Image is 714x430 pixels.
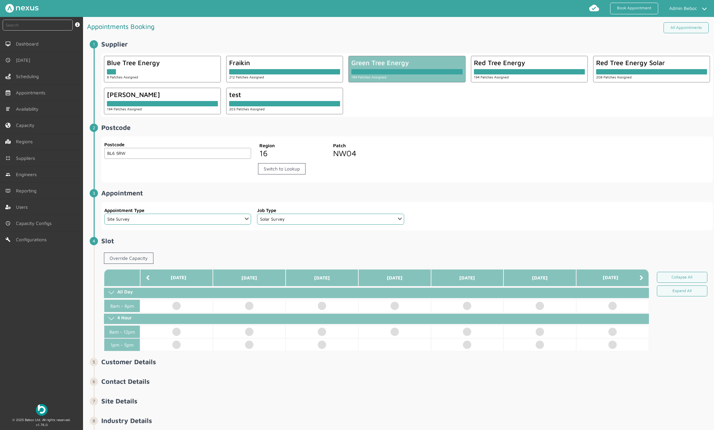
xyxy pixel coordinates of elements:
[596,75,632,79] small: 208 Patches Assigned
[5,237,11,242] img: md-build.svg
[101,417,713,424] h2: Industry Details
[87,20,400,33] h1: Appointments Booking
[16,139,35,144] span: Regions
[596,59,707,66] div: Red Tree Energy Solar
[229,91,340,98] div: test
[146,275,149,281] a: Previous
[229,107,265,111] small: 203 Patches Assigned
[104,288,649,298] a: All Day
[333,142,402,149] label: Patch
[431,269,504,286] th: [DATE]
[5,139,11,144] img: regions.left-menu.svg
[16,188,39,193] span: Reporting
[257,207,404,214] label: Job Type
[101,358,713,366] h2: Customer Details ️️️
[101,124,713,131] h2: Postcode ️️️
[657,285,707,296] a: Expand All
[5,221,11,226] img: md-time.svg
[3,20,73,31] input: Search by: Ref, PostCode, MPAN, MPRN, Account, Customer
[104,314,649,324] a: 4 Hour
[351,59,462,66] div: Green Tree Energy
[16,106,41,112] span: Availability
[107,75,138,79] small: 8 Patches Assigned
[16,237,49,242] span: Configurations
[107,59,218,66] div: Blue Tree Energy
[259,142,328,149] label: Region
[104,253,153,264] a: Override Capacity
[503,269,576,286] th: [DATE]
[5,204,11,210] img: user-left-menu.svg
[117,315,132,320] label: 4 Hour
[107,91,218,98] div: [PERSON_NAME]
[5,4,39,13] img: Nexus
[101,237,713,245] h2: Slot ️️️
[286,269,358,286] th: [DATE]
[640,275,643,281] a: Next
[36,404,47,416] img: Beboc Logo
[104,141,251,148] label: Postcode
[474,59,585,66] div: Red Tree Energy
[5,74,11,79] img: scheduling-left-menu.svg
[5,156,11,161] img: md-contract.svg
[213,269,286,286] th: [DATE]
[104,325,140,338] td: 8am - 12pm
[5,57,11,63] img: md-time.svg
[657,272,707,283] a: Collapse All
[333,149,356,158] span: NW04
[16,172,39,177] span: Engineers
[589,3,599,13] img: md-cloud-done.svg
[104,338,140,351] td: 1pm - 5pm
[16,41,41,47] span: Dashboard
[16,123,37,128] span: Capacity
[107,107,142,111] small: 194 Patches Assigned
[351,75,386,79] small: 194 Patches Assigned
[101,377,713,385] h2: Contact Details
[5,90,11,95] img: appointments-left-menu.svg
[16,74,42,79] span: Scheduling
[16,221,54,226] span: Capacity Configs
[5,188,11,193] img: md-book.svg
[101,189,713,197] h2: Appointment ️️️
[16,156,38,161] span: Suppliers
[229,75,264,79] small: 212 Patches Assigned
[664,22,709,33] a: All Appointments
[16,204,30,210] span: Users
[474,75,509,79] small: 194 Patches Assigned
[259,149,268,158] span: 16
[358,269,431,286] th: [DATE]
[5,123,11,128] img: capacity-left-menu.svg
[16,57,33,63] span: [DATE]
[5,41,11,47] img: md-desktop.svg
[117,289,133,294] label: All Day
[104,299,140,312] td: 8am - 6pm
[16,90,48,95] span: Appointments
[229,59,340,66] div: Fraikin
[576,269,649,286] th: [DATE]
[101,397,713,405] h2: Site Details
[101,40,713,48] h2: Supplier ️️️
[104,207,251,214] label: Appointment Type
[5,172,11,177] img: md-people.svg
[5,106,11,112] img: md-list.svg
[610,3,658,14] a: Book Appointment
[258,163,306,174] a: Switch to Lookup
[140,269,213,286] th: [DATE]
